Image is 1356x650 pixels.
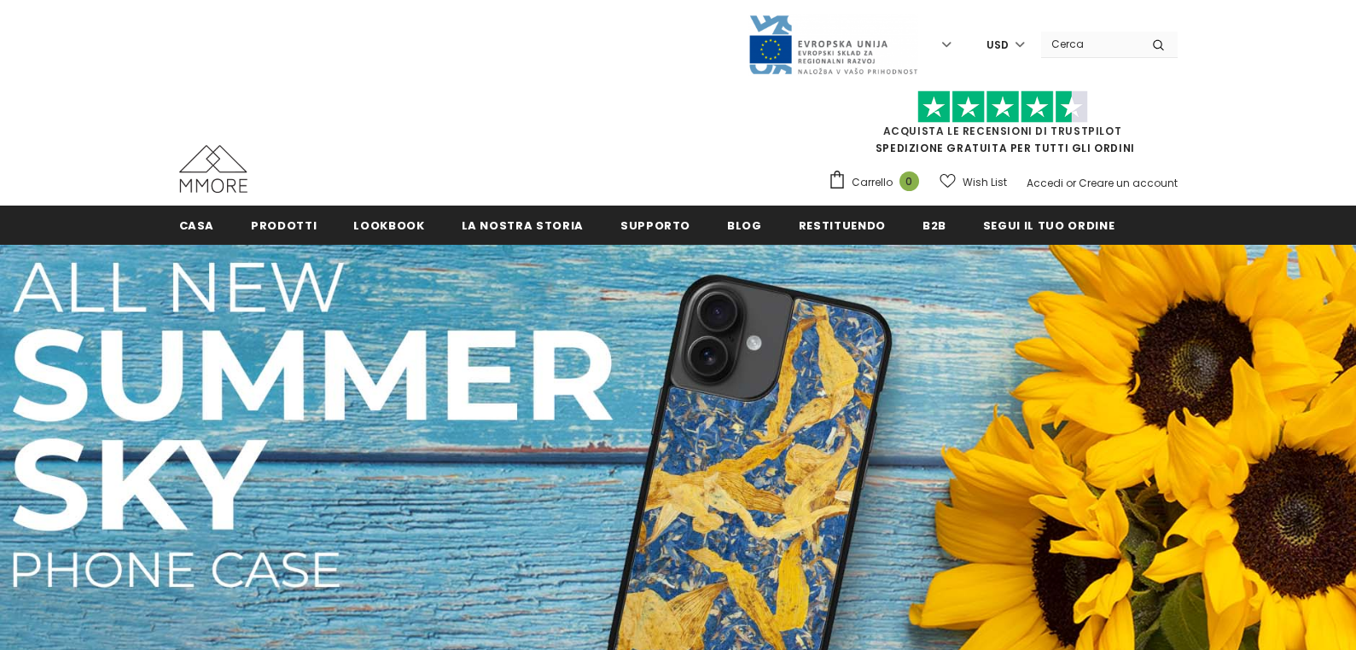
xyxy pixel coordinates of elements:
a: Acquista le recensioni di TrustPilot [883,124,1122,138]
a: Accedi [1027,176,1063,190]
a: Creare un account [1079,176,1178,190]
img: Fidati di Pilot Stars [917,90,1088,124]
a: Restituendo [799,206,886,244]
span: Prodotti [251,218,317,234]
span: supporto [620,218,690,234]
a: Casa [179,206,215,244]
a: B2B [922,206,946,244]
span: La nostra storia [462,218,584,234]
a: Lookbook [353,206,424,244]
span: Wish List [963,174,1007,191]
a: Blog [727,206,762,244]
span: SPEDIZIONE GRATUITA PER TUTTI GLI ORDINI [828,98,1178,155]
span: Lookbook [353,218,424,234]
span: Restituendo [799,218,886,234]
span: Blog [727,218,762,234]
span: Carrello [852,174,893,191]
span: or [1066,176,1076,190]
span: Casa [179,218,215,234]
span: 0 [899,171,919,191]
a: Carrello 0 [828,170,928,195]
img: Javni Razpis [748,14,918,76]
span: B2B [922,218,946,234]
span: Segui il tuo ordine [983,218,1114,234]
a: supporto [620,206,690,244]
a: Prodotti [251,206,317,244]
a: La nostra storia [462,206,584,244]
img: Casi MMORE [179,145,247,193]
a: Wish List [940,167,1007,197]
input: Search Site [1041,32,1139,56]
span: USD [986,37,1009,54]
a: Segui il tuo ordine [983,206,1114,244]
a: Javni Razpis [748,37,918,51]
